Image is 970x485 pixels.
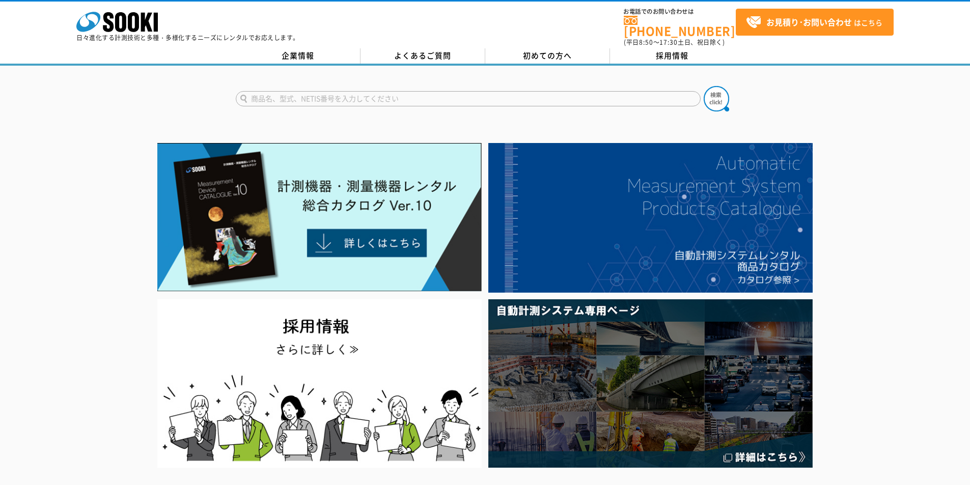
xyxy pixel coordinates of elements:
[157,299,482,468] img: SOOKI recruit
[624,16,736,37] a: [PHONE_NUMBER]
[485,48,610,64] a: 初めての方へ
[746,15,882,30] span: はこちら
[523,50,572,61] span: 初めての方へ
[236,48,361,64] a: 企業情報
[766,16,852,28] strong: お見積り･お問い合わせ
[76,35,299,41] p: 日々進化する計測技術と多種・多様化するニーズにレンタルでお応えします。
[236,91,701,106] input: 商品名、型式、NETIS番号を入力してください
[639,38,653,47] span: 8:50
[157,143,482,292] img: Catalog Ver10
[361,48,485,64] a: よくあるご質問
[659,38,678,47] span: 17:30
[610,48,735,64] a: 採用情報
[488,143,813,293] img: 自動計測システムカタログ
[736,9,894,36] a: お見積り･お問い合わせはこちら
[488,299,813,468] img: 自動計測システム専用ページ
[704,86,729,111] img: btn_search.png
[624,9,736,15] span: お電話でのお問い合わせは
[624,38,725,47] span: (平日 ～ 土日、祝日除く)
